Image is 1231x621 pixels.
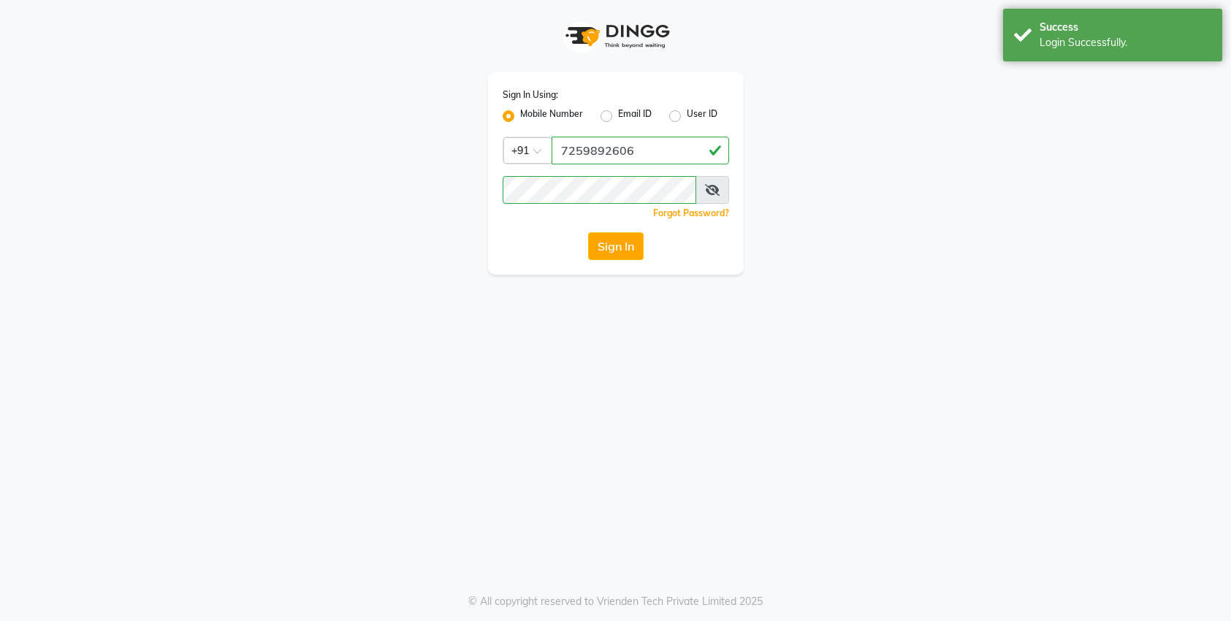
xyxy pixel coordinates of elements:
input: Username [503,176,696,204]
div: Login Successfully. [1040,35,1211,50]
button: Sign In [588,232,644,260]
input: Username [552,137,729,164]
label: User ID [687,107,717,125]
div: Success [1040,20,1211,35]
label: Mobile Number [520,107,583,125]
label: Email ID [618,107,652,125]
label: Sign In Using: [503,88,558,102]
img: logo1.svg [557,15,674,58]
a: Forgot Password? [653,207,729,218]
